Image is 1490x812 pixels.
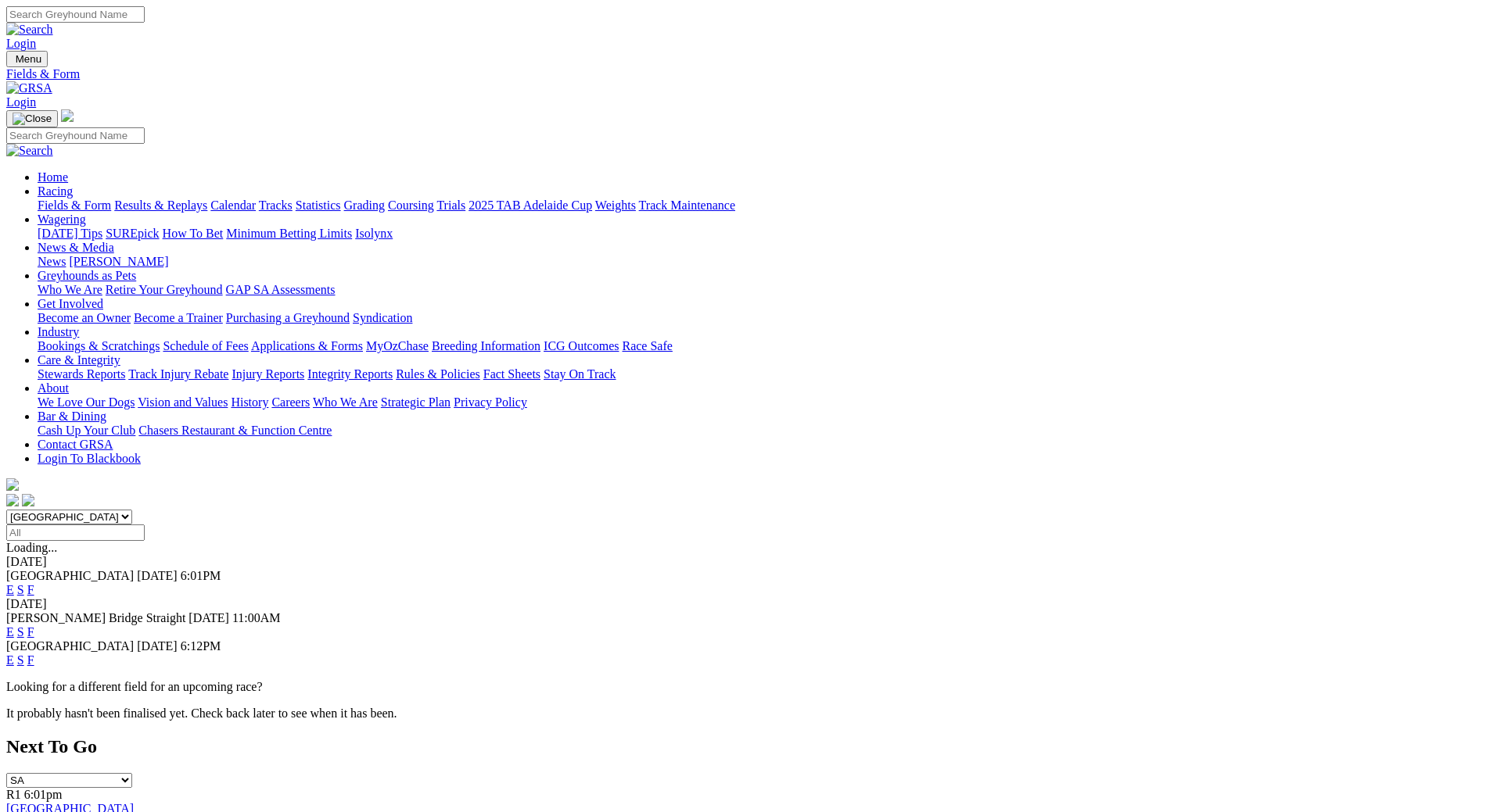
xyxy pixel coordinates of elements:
[138,395,228,409] a: Vision and Values
[69,255,168,268] a: [PERSON_NAME]
[6,494,19,506] img: facebook.svg
[27,625,34,639] a: F
[24,788,63,801] span: 6:01pm
[366,339,429,352] a: MyOzChase
[639,199,735,212] a: Track Maintenance
[27,583,34,596] a: F
[6,625,14,639] a: E
[454,395,527,409] a: Privacy Policy
[106,283,223,296] a: Retire Your Greyhound
[134,311,223,324] a: Become a Trainer
[388,199,434,212] a: Coursing
[38,311,1484,325] div: Get Involved
[6,37,36,50] a: Login
[163,227,224,240] a: How To Bet
[137,569,178,582] span: [DATE]
[6,67,1484,81] div: Fields & Form
[381,395,451,409] a: Strategic Plan
[226,311,350,324] a: Purchasing a Greyhound
[38,395,1484,410] div: About
[38,452,141,465] a: Login To Blackbook
[188,611,229,624] span: [DATE]
[38,297,103,310] a: Get Involved
[6,95,36,109] a: Login
[38,438,113,451] a: Contact GRSA
[226,283,336,296] a: GAP SA Assessments
[6,478,19,491] img: logo-grsa-white.png
[6,81,52,95] img: GRSA
[271,395,310,409] a: Careers
[6,597,1484,611] div: [DATE]
[231,395,268,409] a: History
[6,541,57,554] span: Loading...
[38,269,136,282] a: Greyhounds as Pets
[114,199,207,212] a: Results & Replays
[6,639,134,653] span: [GEOGRAPHIC_DATA]
[38,227,1484,241] div: Wagering
[38,227,102,240] a: [DATE] Tips
[38,213,86,226] a: Wagering
[6,23,53,37] img: Search
[313,395,378,409] a: Who We Are
[6,680,1484,694] p: Looking for a different field for an upcoming race?
[106,227,159,240] a: SUREpick
[355,227,393,240] a: Isolynx
[38,424,135,437] a: Cash Up Your Club
[6,653,14,667] a: E
[38,184,73,198] a: Racing
[138,424,332,437] a: Chasers Restaurant & Function Centre
[595,199,636,212] a: Weights
[307,367,393,381] a: Integrity Reports
[38,199,1484,213] div: Racing
[296,199,341,212] a: Statistics
[38,367,1484,381] div: Care & Integrity
[6,788,21,801] span: R1
[232,611,281,624] span: 11:00AM
[483,367,540,381] a: Fact Sheets
[6,555,1484,569] div: [DATE]
[6,611,185,624] span: [PERSON_NAME] Bridge Straight
[6,569,134,582] span: [GEOGRAPHIC_DATA]
[6,51,48,67] button: Toggle navigation
[544,367,616,381] a: Stay On Track
[128,367,228,381] a: Track Injury Rebate
[353,311,412,324] a: Syndication
[622,339,672,352] a: Race Safe
[6,127,145,144] input: Search
[469,199,592,212] a: 2025 TAB Adelaide Cup
[396,367,480,381] a: Rules & Policies
[17,583,24,596] a: S
[226,227,352,240] a: Minimum Betting Limits
[544,339,619,352] a: ICG Outcomes
[38,353,120,367] a: Care & Integrity
[6,6,145,23] input: Search
[432,339,540,352] a: Breeding Information
[6,144,53,158] img: Search
[137,639,178,653] span: [DATE]
[259,199,293,212] a: Tracks
[38,410,106,423] a: Bar & Dining
[6,110,58,127] button: Toggle navigation
[16,53,41,65] span: Menu
[251,339,363,352] a: Applications & Forms
[38,283,1484,297] div: Greyhounds as Pets
[6,524,145,541] input: Select date
[27,653,34,667] a: F
[6,583,14,596] a: E
[38,311,131,324] a: Become an Owner
[13,113,52,125] img: Close
[38,367,125,381] a: Stewards Reports
[344,199,385,212] a: Grading
[38,339,160,352] a: Bookings & Scratchings
[232,367,304,381] a: Injury Reports
[38,170,68,184] a: Home
[38,255,1484,269] div: News & Media
[6,736,1484,757] h2: Next To Go
[38,255,66,268] a: News
[181,639,221,653] span: 6:12PM
[163,339,248,352] a: Schedule of Fees
[38,395,135,409] a: We Love Our Dogs
[181,569,221,582] span: 6:01PM
[17,625,24,639] a: S
[61,109,74,122] img: logo-grsa-white.png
